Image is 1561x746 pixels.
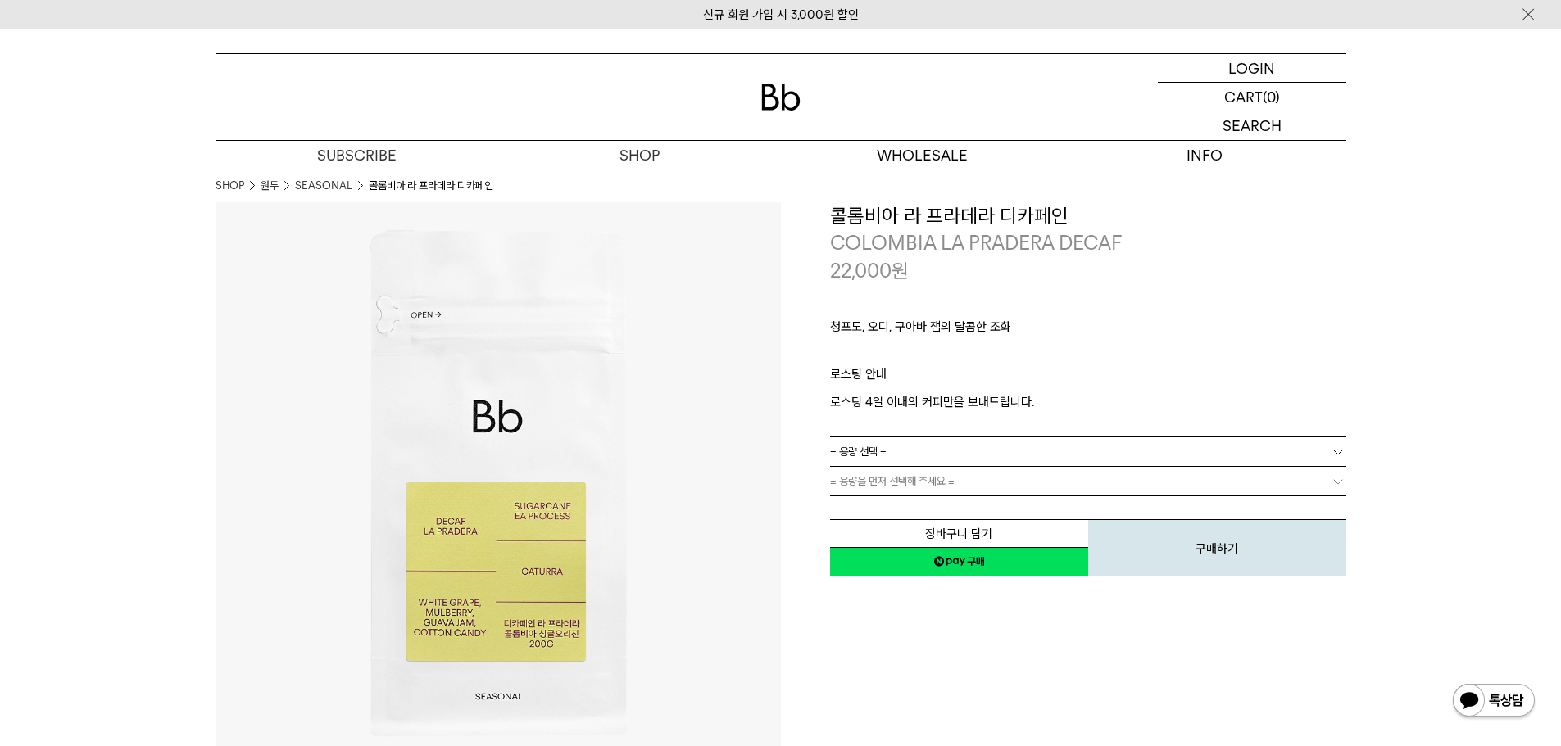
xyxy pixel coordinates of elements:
h3: 콜롬비아 라 프라데라 디카페인 [830,202,1346,230]
p: 22,000 [830,257,909,285]
p: CART [1224,83,1263,111]
p: WHOLESALE [781,141,1064,170]
p: 로스팅 안내 [830,364,1346,392]
p: (0) [1263,83,1280,111]
a: LOGIN [1158,54,1346,83]
p: LOGIN [1228,54,1275,82]
p: COLOMBIA LA PRADERA DECAF [830,229,1346,257]
span: 원 [892,259,909,283]
p: INFO [1064,141,1346,170]
img: 카카오톡 채널 1:1 채팅 버튼 [1451,682,1536,721]
p: ㅤ [830,345,1346,364]
a: SHOP [498,141,781,170]
li: 콜롬비아 라 프라데라 디카페인 [369,178,493,194]
a: SHOP [216,178,244,194]
a: 새창 [830,547,1088,576]
a: 신규 회원 가입 시 3,000원 할인 [703,7,859,22]
button: 구매하기 [1088,519,1346,576]
span: = 용량을 먼저 선택해 주세요 = [830,467,955,495]
a: CART (0) [1158,83,1346,111]
img: 로고 [761,84,801,111]
a: 원두 [261,178,279,194]
p: 로스팅 4일 이내의 커피만을 보내드립니다. [830,392,1346,412]
a: SEASONAL [295,178,352,194]
span: = 용량 선택 = [830,437,887,466]
p: SEARCH [1223,111,1282,140]
p: 청포도, 오디, 구아바 잼의 달콤한 조화 [830,317,1346,345]
a: SUBSCRIBE [216,141,498,170]
button: 장바구니 담기 [830,519,1088,548]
